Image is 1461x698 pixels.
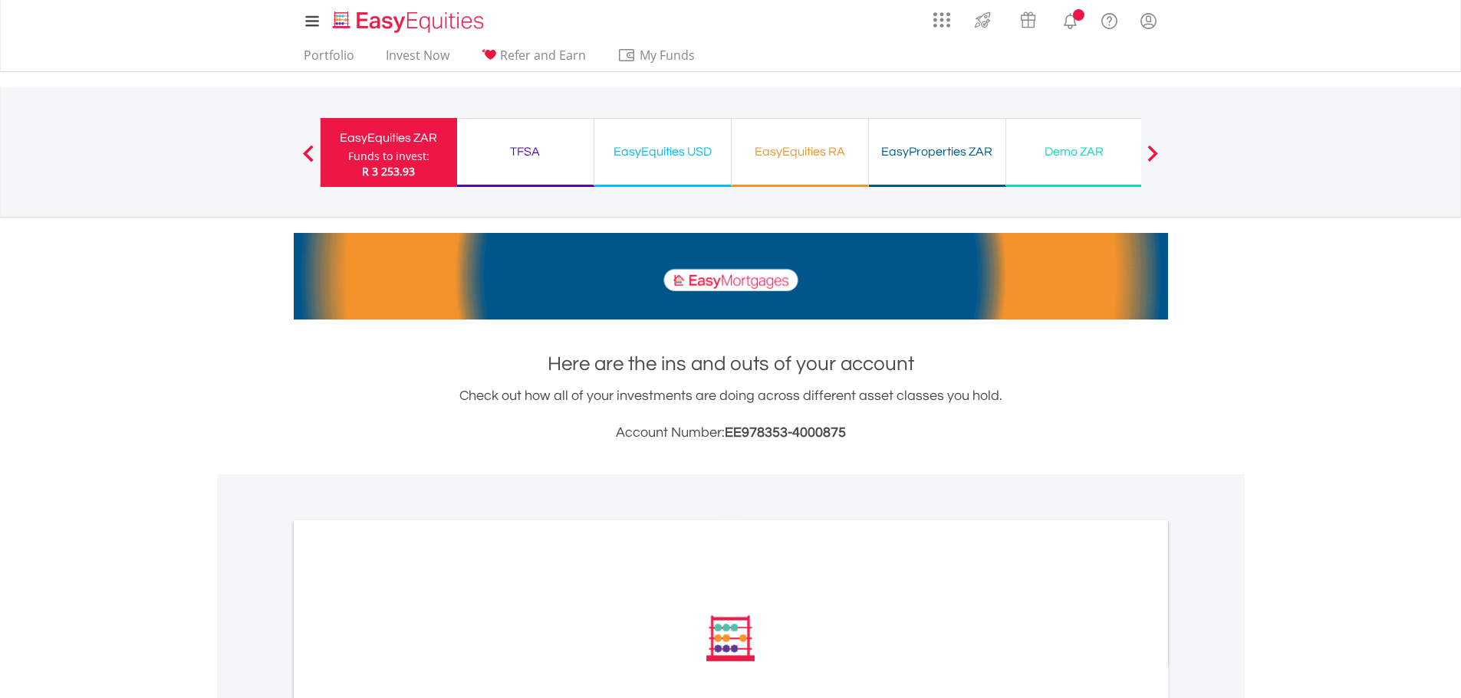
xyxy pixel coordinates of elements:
a: Refer and Earn [475,48,592,71]
div: EasyProperties ZAR [878,141,996,162]
a: My Profile [1129,4,1168,38]
a: Home page [327,4,490,34]
span: R 3 253.93 [362,164,415,179]
div: TFSA [466,141,584,162]
a: Invest Now [380,48,456,71]
div: Demo ZAR [1015,141,1134,162]
div: Funds to invest: [348,149,429,164]
button: Next [1137,152,1168,168]
h3: Account Number: [294,422,1168,444]
button: Previous [293,152,324,168]
div: EasyEquities RA [741,141,859,162]
img: thrive-v2.svg [970,8,995,32]
span: Refer and Earn [500,47,586,64]
span: EE978353-4000875 [725,425,846,440]
a: Vouchers [1005,4,1051,32]
div: Check out how all of your investments are doing across different asset classes you hold. [294,385,1168,444]
span: My Funds [617,45,718,65]
img: vouchers-v2.svg [1015,8,1041,32]
a: Notifications [1051,4,1090,34]
img: EasyMortage Promotion Banner [294,233,1168,320]
div: EasyEquities USD [604,141,722,162]
a: FAQ's and Support [1090,4,1129,34]
div: EasyEquities ZAR [330,127,448,149]
h1: Here are the ins and outs of your account [294,350,1168,378]
img: EasyEquities_Logo.png [330,9,490,34]
a: Portfolio [298,48,360,71]
a: AppsGrid [923,4,960,28]
img: grid-menu-icon.svg [933,11,950,28]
